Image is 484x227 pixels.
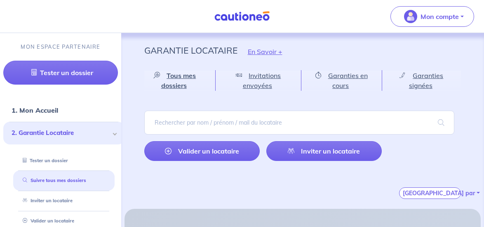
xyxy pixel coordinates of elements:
button: [GEOGRAPHIC_DATA] par [399,187,461,199]
span: 2. Garantie Locataire [12,128,110,138]
span: Invitations envoyées [243,71,281,90]
button: En Savoir + [237,40,293,64]
a: Garanties en cours [301,70,382,91]
a: Invitations envoyées [216,70,301,91]
div: 2. Garantie Locataire [3,122,125,144]
span: Garanties signées [409,71,444,90]
p: Mon compte [421,12,459,21]
div: Tester un dossier [13,154,115,168]
img: illu_account_valid_menu.svg [404,10,417,23]
span: Tous mes dossiers [161,71,196,90]
a: Valider un locataire [144,141,260,161]
a: Suivre tous mes dossiers [19,177,86,183]
span: search [428,111,454,134]
a: Tester un dossier [3,61,118,85]
a: Tester un dossier [19,158,68,163]
a: Tous mes dossiers [144,70,215,91]
input: Rechercher par nom / prénom / mail du locataire [144,111,455,135]
p: MON ESPACE PARTENAIRE [21,43,100,51]
a: 1. Mon Accueil [12,106,58,114]
a: Inviter un locataire [266,141,382,161]
div: 1. Mon Accueil [3,102,118,118]
div: Suivre tous mes dossiers [13,174,115,187]
a: Garanties signées [382,70,461,91]
img: Cautioneo [211,11,273,21]
a: Inviter un locataire [19,198,73,203]
a: Valider un locataire [19,218,74,224]
p: Garantie Locataire [144,43,237,58]
div: Inviter un locataire [13,194,115,208]
button: illu_account_valid_menu.svgMon compte [390,6,474,27]
span: Garanties en cours [328,71,368,90]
